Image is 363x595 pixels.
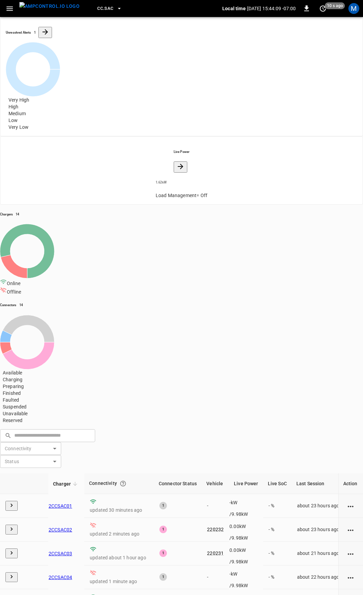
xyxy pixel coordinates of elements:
[292,542,345,565] td: about 21 hours ago
[7,289,21,295] span: Offline
[229,571,263,577] p: - kW
[263,542,292,565] td: - %
[90,554,149,561] p: updated about 1 hour ago
[117,477,129,490] button: Connection between the charger and our software.
[263,494,292,518] td: - %
[229,473,263,494] th: Live Power
[263,518,292,542] td: - %
[202,565,229,589] td: -
[207,550,224,556] a: 220231
[229,523,263,541] div: / 9.98 kW
[174,150,190,154] h6: Live Power
[263,565,292,589] td: - %
[247,5,296,12] p: [DATE] 15:44:09 -07:00
[3,397,19,403] span: Faulted
[94,2,125,15] button: CC.SAC
[3,369,22,376] span: Available
[156,180,207,185] h6: 1.62 kW
[347,550,355,557] div: action cell options
[5,525,18,535] button: expand row
[3,390,21,397] span: Finished
[229,499,263,506] p: - kW
[53,480,80,487] span: Charger
[317,3,328,14] button: set refresh interval
[174,161,187,173] button: Energy Overview
[325,2,345,9] span: 10 s ago
[154,473,202,494] th: Connector Status
[292,565,345,589] td: about 22 hours ago
[97,5,113,13] span: CC.SAC
[8,110,26,117] span: Medium
[347,502,355,509] div: action cell options
[3,410,28,417] span: Unavailable
[90,530,149,537] p: updated 2 minutes ago
[3,383,24,390] span: Preparing
[292,473,345,494] th: Last Session
[202,473,229,494] th: Vehicle
[16,212,19,216] h6: 14
[3,403,27,410] span: Suspended
[49,575,72,580] a: 2CCSAC04
[229,523,263,530] p: 0.00 kW
[159,526,167,533] div: 1
[19,2,80,11] img: ampcontrol.io logo
[6,30,31,35] h6: Unresolved Alerts
[338,473,363,494] th: Action
[34,30,36,35] h6: 1
[8,97,29,103] span: Very High
[7,281,20,286] span: Online
[292,518,345,542] td: about 23 hours ago
[229,499,263,518] div: / 9.98 kW
[3,376,22,383] span: Charging
[38,27,52,38] button: All Alerts
[90,507,149,513] p: updated 30 minutes ago
[8,117,18,124] span: Low
[8,124,29,130] span: Very Low
[90,578,149,585] p: updated 1 minute ago
[207,527,224,532] a: 220232
[5,548,18,558] button: expand row
[159,502,167,509] div: 1
[229,571,263,589] div: / 9.98 kW
[222,5,246,12] p: Local time
[348,3,359,14] div: profile-icon
[292,494,345,518] td: about 23 hours ago
[156,193,207,198] span: Load Management = Off
[159,573,167,581] div: 1
[19,303,23,307] h6: 14
[5,572,18,582] button: expand row
[8,103,19,110] span: High
[49,551,72,556] a: 2CCSAC03
[5,501,18,511] button: expand row
[89,477,149,490] div: Connectivity
[347,526,355,533] div: action cell options
[229,547,263,565] div: / 9.98 kW
[202,494,229,518] td: -
[49,503,72,509] a: 2CCSAC01
[347,574,355,580] div: action cell options
[229,547,263,554] p: 0.00 kW
[263,473,292,494] th: Live SoC
[159,549,167,557] div: 1
[3,417,22,424] span: Reserved
[49,527,72,532] a: 2CCSAC02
